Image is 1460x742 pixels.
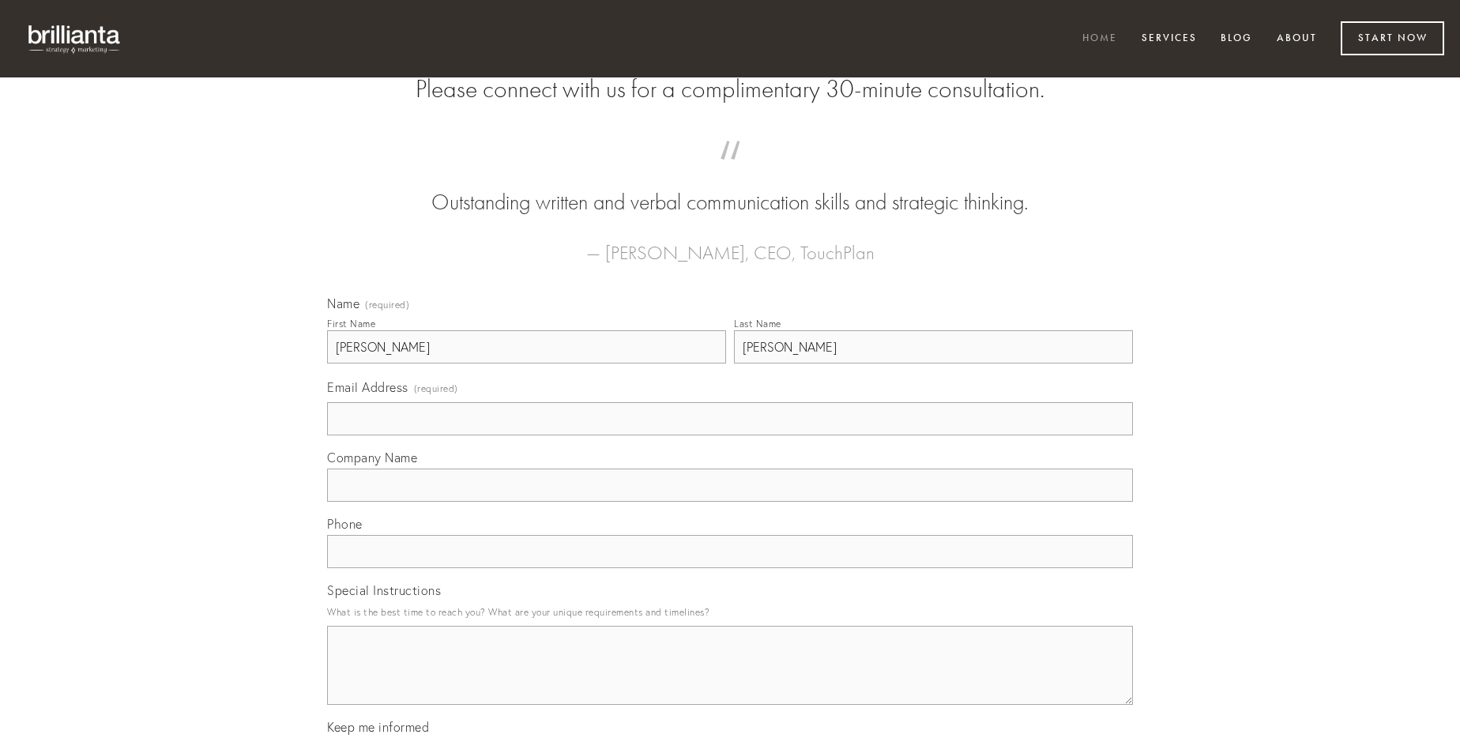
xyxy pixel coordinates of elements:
[327,450,417,465] span: Company Name
[327,719,429,735] span: Keep me informed
[327,296,359,311] span: Name
[352,156,1108,218] blockquote: Outstanding written and verbal communication skills and strategic thinking.
[16,16,134,62] img: brillianta - research, strategy, marketing
[352,218,1108,269] figcaption: — [PERSON_NAME], CEO, TouchPlan
[352,156,1108,187] span: “
[327,379,408,395] span: Email Address
[327,318,375,330] div: First Name
[1341,21,1444,55] a: Start Now
[1210,26,1262,52] a: Blog
[365,300,409,310] span: (required)
[327,516,363,532] span: Phone
[327,601,1133,623] p: What is the best time to reach you? What are your unique requirements and timelines?
[1266,26,1327,52] a: About
[1131,26,1207,52] a: Services
[1072,26,1127,52] a: Home
[414,378,458,399] span: (required)
[327,582,441,598] span: Special Instructions
[327,74,1133,104] h2: Please connect with us for a complimentary 30-minute consultation.
[734,318,781,330] div: Last Name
